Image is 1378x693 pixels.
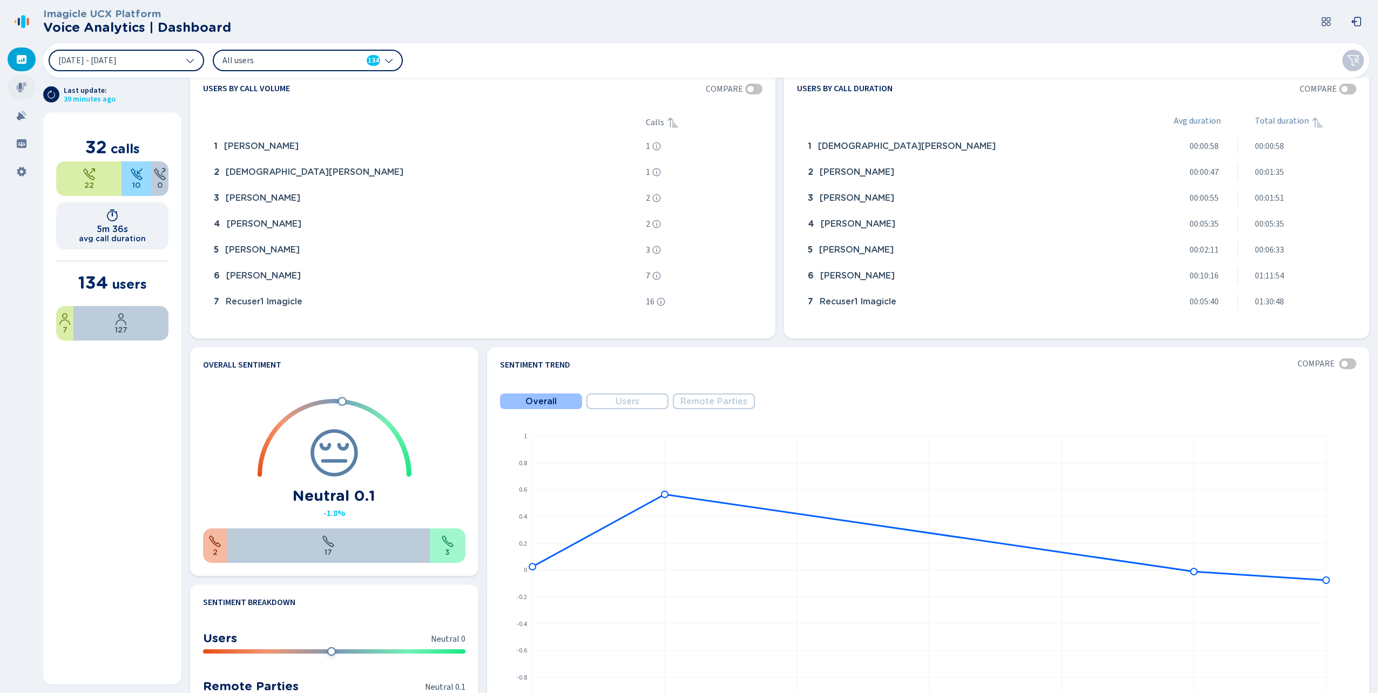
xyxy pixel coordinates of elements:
svg: info-circle [652,271,661,280]
svg: chevron-down [186,56,194,65]
div: 94.78% [73,306,168,341]
span: 134 [368,55,379,66]
span: [PERSON_NAME] [224,141,299,151]
div: Omar Radwan [210,213,641,235]
svg: user-profile [114,312,127,325]
span: 01:11:54 [1255,271,1284,281]
span: Users [616,397,639,406]
span: 00:10:16 [1190,271,1219,281]
span: [PERSON_NAME] [225,245,300,255]
div: Settings [8,160,36,184]
svg: funnel-disabled [1347,54,1360,67]
span: 5 [214,245,219,255]
span: 00:00:58 [1190,141,1219,151]
span: [PERSON_NAME] [819,245,894,255]
div: 0% [151,161,168,196]
span: 1 [646,141,650,151]
div: Adrian Chelen [210,187,641,209]
div: Groups [8,132,36,155]
span: 3 [445,548,450,556]
span: 10 [132,181,140,189]
span: 7 [63,325,67,334]
span: -1.8% [323,508,345,518]
span: 3 [214,193,219,203]
text: -0.6 [517,646,527,655]
svg: call [322,535,335,548]
text: 0.8 [519,459,527,468]
span: 16 [646,297,654,307]
svg: groups-filled [16,138,27,149]
div: Adrian Chelen [803,187,1114,209]
div: Recuser1 Imagicle [210,291,641,312]
span: 00:00:47 [1190,167,1219,177]
h2: Voice Analytics | Dashboard [43,20,231,35]
text: -0.2 [517,593,527,602]
span: [DEMOGRAPHIC_DATA][PERSON_NAME] [818,141,996,151]
h3: Remote Parties [203,678,299,693]
span: 4 [214,219,220,229]
div: Ahmad Alkhalili [803,239,1114,261]
svg: info-circle [652,246,661,254]
span: Avg duration [1174,116,1221,129]
h4: Sentiment Trend [500,360,570,370]
span: 3 [808,193,813,203]
svg: call [441,535,454,548]
span: calls [111,141,140,157]
svg: telephone-inbound [130,168,143,181]
div: 13.64% [430,528,465,563]
svg: sortAscending [1311,116,1324,129]
span: 7 [214,297,219,307]
span: 1 [646,167,650,177]
h1: 5m 36s [97,224,128,234]
h4: Sentiment Breakdown [203,597,295,607]
span: 2 [646,219,650,229]
span: 00:00:55 [1190,193,1219,203]
div: Sorted ascending, click to sort descending [666,116,679,129]
svg: sortAscending [666,116,679,129]
span: Last update: [64,86,116,95]
span: 00:06:33 [1255,245,1284,255]
span: [DEMOGRAPHIC_DATA][PERSON_NAME] [226,167,403,177]
span: 4 [808,219,814,229]
text: -0.8 [517,673,527,682]
div: Total duration [1255,116,1356,129]
h1: Neutral 0.1 [293,487,375,504]
button: [DATE] - [DATE] [49,50,204,71]
span: Recuser1 Imagicle [226,297,302,307]
div: 31.25% [121,161,151,196]
div: Ahmad Alkhalili [210,239,641,261]
div: 77.27% [227,528,430,563]
div: 5.22% [56,306,73,341]
span: 127 [115,325,127,334]
button: Users [586,393,668,409]
svg: mic-fill [16,82,27,93]
span: [PERSON_NAME] [820,271,895,281]
span: 0 [157,181,163,189]
span: 00:05:35 [1190,219,1219,229]
span: Compare [706,84,743,94]
div: 9.09% [203,528,227,563]
span: Compare [1298,359,1335,369]
span: 00:05:40 [1190,297,1219,307]
div: Christian Bongiovanni [803,135,1114,157]
span: 22 [84,181,94,189]
span: 17 [325,548,332,556]
svg: alarm-filled [16,110,27,121]
span: [PERSON_NAME] [820,193,894,203]
svg: info-circle [652,142,661,151]
svg: timer [106,209,119,222]
div: Recordings [8,76,36,99]
span: 2 [213,548,218,556]
h3: Users [203,630,237,645]
span: 00:02:11 [1190,245,1219,255]
h4: Users by call duration [797,84,893,94]
span: 1 [214,141,218,151]
span: 2 [646,193,650,203]
div: Abdullah Qasem [803,213,1114,235]
span: 00:01:51 [1255,193,1284,203]
span: All users [222,55,347,66]
text: 1 [524,432,527,441]
span: 1 [808,141,812,151]
div: 68.75% [56,161,121,196]
svg: info-circle [652,220,661,228]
